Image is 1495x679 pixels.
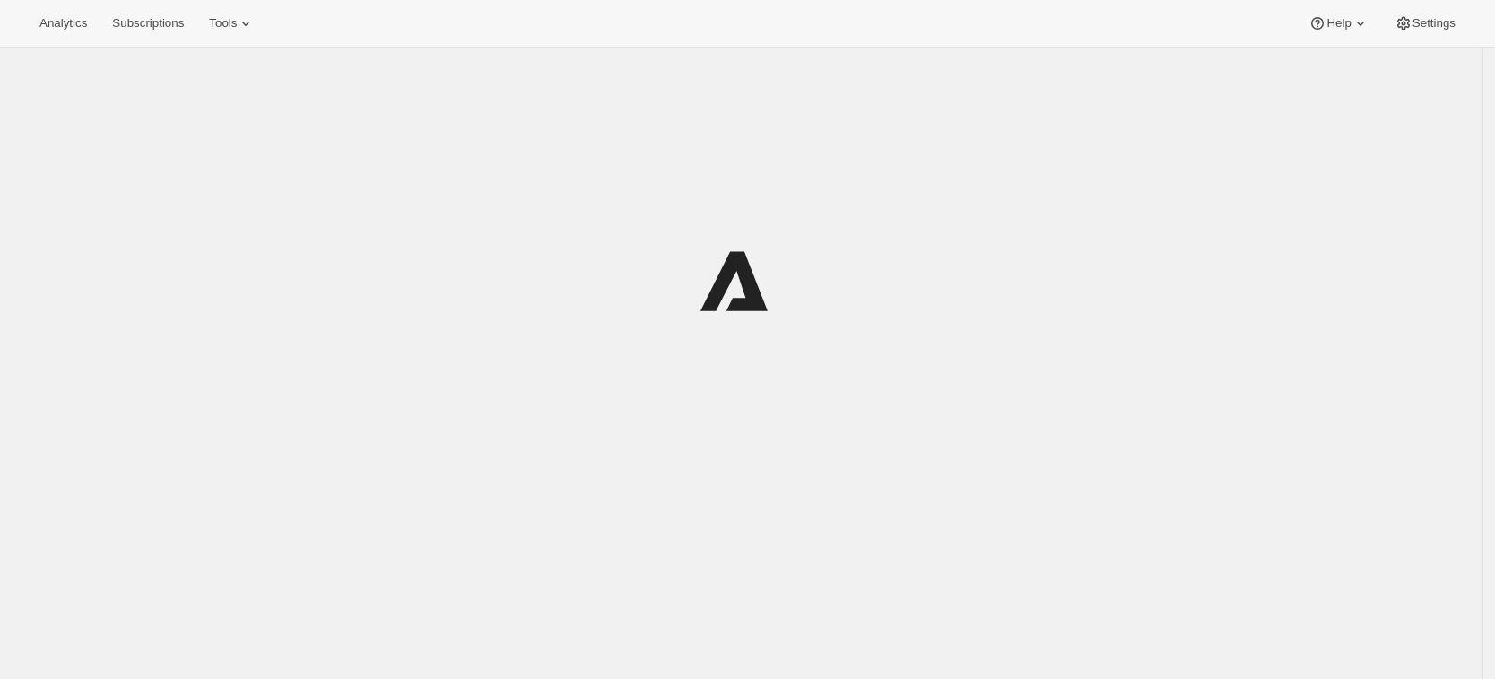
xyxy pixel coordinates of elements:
span: Analytics [39,16,87,30]
button: Tools [198,11,265,36]
span: Settings [1412,16,1456,30]
span: Tools [209,16,237,30]
button: Analytics [29,11,98,36]
button: Help [1298,11,1379,36]
span: Subscriptions [112,16,184,30]
button: Subscriptions [101,11,195,36]
span: Help [1326,16,1351,30]
button: Settings [1384,11,1466,36]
